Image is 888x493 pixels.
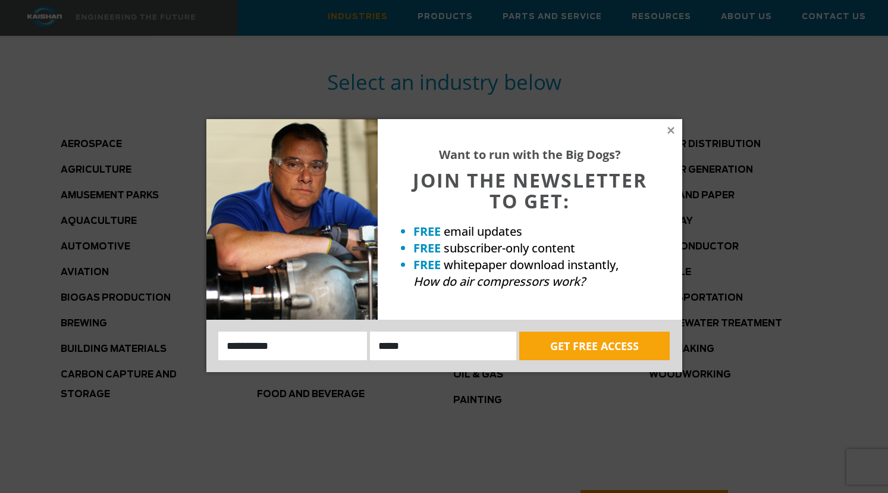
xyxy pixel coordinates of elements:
span: email updates [444,223,522,239]
button: GET FREE ACCESS [519,332,670,360]
strong: FREE [413,240,441,256]
span: subscriber-only content [444,240,575,256]
button: Close [666,125,676,136]
em: How do air compressors work? [413,273,585,289]
input: Email [370,332,516,360]
span: whitepaper download instantly, [444,257,619,273]
span: JOIN THE NEWSLETTER TO GET: [413,167,647,214]
strong: Want to run with the Big Dogs? [439,146,621,163]
strong: FREE [413,223,441,239]
input: Name: [218,332,368,360]
strong: FREE [413,257,441,273]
